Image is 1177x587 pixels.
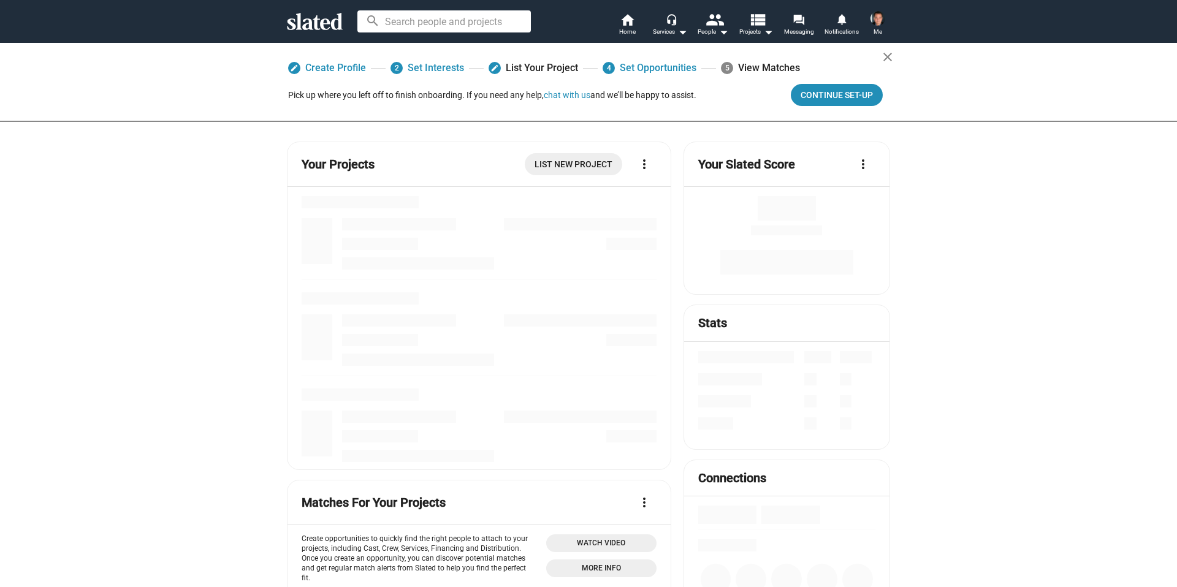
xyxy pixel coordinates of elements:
[554,562,649,575] span: More Info
[793,13,804,25] mat-icon: forum
[874,25,882,39] span: Me
[357,10,531,32] input: Search people and projects
[836,13,847,25] mat-icon: notifications
[856,157,870,172] mat-icon: more_vert
[603,62,615,74] span: 4
[777,12,820,39] a: Messaging
[619,25,636,39] span: Home
[390,57,464,79] a: 2Set Interests
[716,25,731,39] mat-icon: arrow_drop_down
[666,13,677,25] mat-icon: headset_mic
[554,537,649,550] span: Watch Video
[820,12,863,39] a: Notifications
[290,64,299,72] mat-icon: edit
[603,57,696,79] a: 4Set Opportunities
[784,25,814,39] span: Messaging
[649,12,691,39] button: Services
[620,12,634,27] mat-icon: home
[653,25,687,39] div: Services
[637,157,652,172] mat-icon: more_vert
[546,559,657,577] a: Open 'More info' dialog with information about Opportunities
[606,12,649,39] a: Home
[288,57,366,79] a: Create Profile
[675,25,690,39] mat-icon: arrow_drop_down
[525,153,622,175] a: List New Project
[302,494,446,511] mat-card-title: Matches For Your Projects
[390,62,403,74] span: 2
[691,12,734,39] button: People
[302,156,375,173] mat-card-title: Your Projects
[535,153,612,175] span: List New Project
[698,470,766,487] mat-card-title: Connections
[698,315,727,331] mat-card-title: Stats
[761,25,775,39] mat-icon: arrow_drop_down
[748,10,766,28] mat-icon: view_list
[721,62,733,74] span: 5
[490,64,499,72] mat-icon: edit
[706,10,723,28] mat-icon: people
[698,156,795,173] mat-card-title: Your Slated Score
[734,12,777,39] button: Projects
[637,495,652,510] mat-icon: more_vert
[791,84,883,106] button: Continue Set-up
[546,534,657,552] button: Open 'Opportunities Intro Video' dialog
[302,534,536,583] p: Create opportunities to quickly find the right people to attach to your projects, including Cast,...
[544,90,590,100] button: chat with us
[863,9,893,40] button: Cameron W BrumbelowMe
[698,25,728,39] div: People
[288,89,696,101] div: Pick up where you left off to finish onboarding. If you need any help, and we’ll be happy to assist.
[870,11,885,26] img: Cameron W Brumbelow
[880,50,895,64] mat-icon: close
[801,84,873,106] span: Continue Set-up
[739,25,773,39] span: Projects
[721,57,800,79] div: View Matches
[825,25,859,39] span: Notifications
[489,57,578,79] a: List Your Project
